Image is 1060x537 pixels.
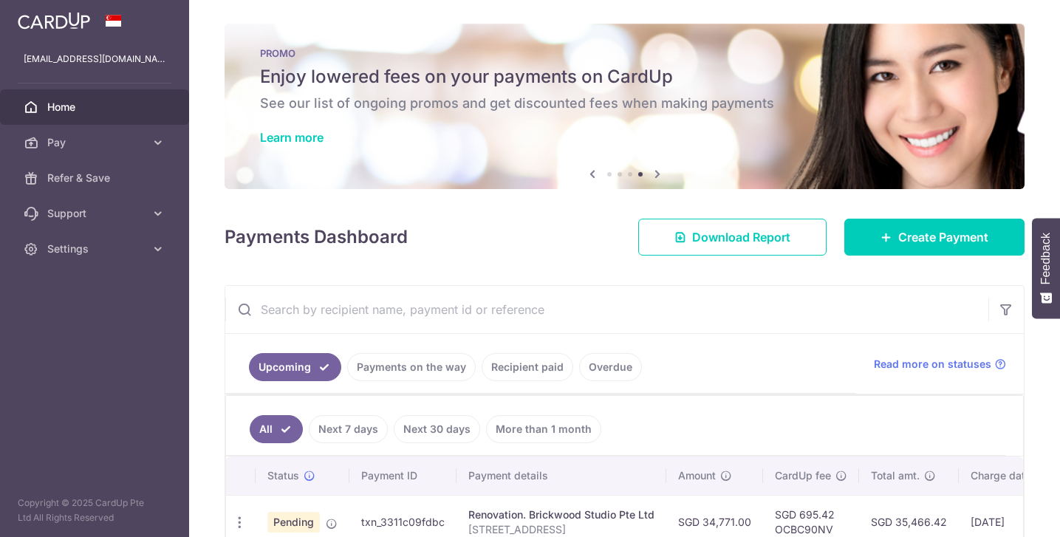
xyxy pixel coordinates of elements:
a: Next 30 days [394,415,480,443]
span: Settings [47,242,145,256]
a: Read more on statuses [874,357,1006,372]
span: Pending [267,512,320,533]
th: Payment details [457,456,666,495]
p: [EMAIL_ADDRESS][DOMAIN_NAME] [24,52,165,66]
h6: See our list of ongoing promos and get discounted fees when making payments [260,95,989,112]
p: [STREET_ADDRESS] [468,522,654,537]
a: Learn more [260,130,324,145]
div: Renovation. Brickwood Studio Pte Ltd [468,507,654,522]
a: Download Report [638,219,827,256]
span: Total amt. [871,468,920,483]
a: More than 1 month [486,415,601,443]
a: All [250,415,303,443]
span: Charge date [971,468,1031,483]
span: Amount [678,468,716,483]
span: Status [267,468,299,483]
a: Payments on the way [347,353,476,381]
a: Create Payment [844,219,1025,256]
img: Latest Promos banner [225,24,1025,189]
p: PROMO [260,47,989,59]
h5: Enjoy lowered fees on your payments on CardUp [260,65,989,89]
span: Refer & Save [47,171,145,185]
span: Create Payment [898,228,988,246]
th: Payment ID [349,456,457,495]
span: CardUp fee [775,468,831,483]
a: Recipient paid [482,353,573,381]
iframe: Opens a widget where you can find more information [965,493,1045,530]
input: Search by recipient name, payment id or reference [225,286,988,333]
span: Download Report [692,228,790,246]
span: Read more on statuses [874,357,991,372]
span: Feedback [1039,233,1053,284]
span: Home [47,100,145,114]
button: Feedback - Show survey [1032,218,1060,318]
span: Pay [47,135,145,150]
a: Next 7 days [309,415,388,443]
img: CardUp [18,12,90,30]
a: Overdue [579,353,642,381]
a: Upcoming [249,353,341,381]
span: Support [47,206,145,221]
h4: Payments Dashboard [225,224,408,250]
